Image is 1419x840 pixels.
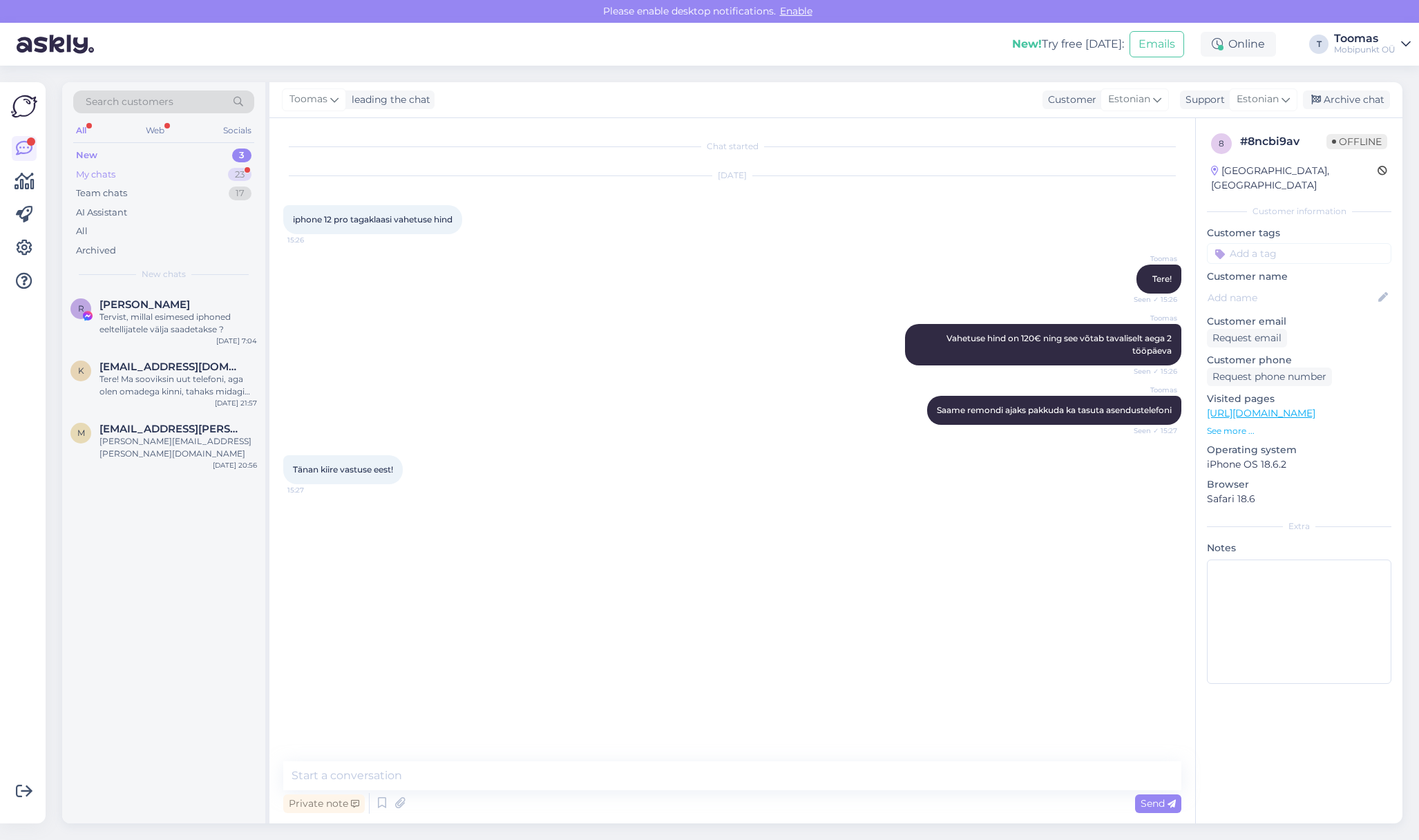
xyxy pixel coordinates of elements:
[99,311,257,336] div: Tervist, millal esimesed iphoned eeltellijatele välja saadetakse ?
[142,268,186,280] span: New chats
[1125,313,1177,323] span: Toomas
[76,168,115,182] div: My chats
[1240,133,1326,150] div: # 8ncbi9av
[216,336,257,346] div: [DATE] 7:04
[76,225,88,238] div: All
[1207,492,1391,506] p: Safari 18.6
[229,187,251,200] div: 17
[1207,269,1391,284] p: Customer name
[1130,31,1184,57] button: Emails
[283,169,1181,182] div: [DATE]
[1207,353,1391,367] p: Customer phone
[232,149,251,162] div: 3
[1207,541,1391,555] p: Notes
[99,435,257,460] div: [PERSON_NAME][EMAIL_ADDRESS][PERSON_NAME][DOMAIN_NAME]
[1207,243,1391,264] input: Add a tag
[1237,92,1279,107] span: Estonian
[293,464,393,475] span: Tänan kiire vastuse eest!
[289,92,327,107] span: Toomas
[73,122,89,140] div: All
[99,361,243,373] span: kunozifier@gmail.com
[76,187,127,200] div: Team chats
[76,206,127,220] div: AI Assistant
[1207,443,1391,457] p: Operating system
[99,423,243,435] span: monika.aedma@gmail.com
[1125,385,1177,395] span: Toomas
[11,93,37,120] img: Askly Logo
[946,333,1174,356] span: Vahetuse hind on 120€ ning see võtab tavaliselt aega 2 tööpäeva
[287,235,339,245] span: 15:26
[1125,426,1177,436] span: Seen ✓ 15:27
[1141,797,1176,810] span: Send
[1207,457,1391,472] p: iPhone OS 18.6.2
[1125,366,1177,376] span: Seen ✓ 15:26
[215,398,257,408] div: [DATE] 21:57
[1207,314,1391,329] p: Customer email
[213,460,257,470] div: [DATE] 20:56
[1334,33,1396,44] div: Toomas
[86,95,173,109] span: Search customers
[1201,32,1276,57] div: Online
[143,122,167,140] div: Web
[99,373,257,398] div: Tere! Ma sooviksin uut telefoni, aga olen omadega kinni, tahaks midagi mis on kõrgem kui 60hz ekr...
[78,303,84,314] span: R
[228,168,251,182] div: 23
[1207,425,1391,437] p: See more ...
[287,485,339,495] span: 15:27
[1309,35,1328,54] div: T
[1207,520,1391,533] div: Extra
[293,214,453,225] span: iphone 12 pro tagaklaasi vahetuse hind
[1326,134,1387,149] span: Offline
[1125,294,1177,305] span: Seen ✓ 15:26
[1207,329,1287,347] div: Request email
[1334,44,1396,55] div: Mobipunkt OÜ
[1108,92,1150,107] span: Estonian
[1208,290,1375,305] input: Add name
[1180,93,1225,107] div: Support
[1207,392,1391,406] p: Visited pages
[937,405,1172,415] span: Saame remondi ajaks pakkuda ka tasuta asendustelefoni
[1012,37,1042,50] b: New!
[1207,226,1391,240] p: Customer tags
[1125,254,1177,264] span: Toomas
[1211,164,1378,193] div: [GEOGRAPHIC_DATA], [GEOGRAPHIC_DATA]
[99,298,190,311] span: Reiko Reinau
[1012,36,1124,52] div: Try free [DATE]:
[1207,477,1391,492] p: Browser
[1207,367,1332,386] div: Request phone number
[283,794,365,813] div: Private note
[346,93,430,107] div: leading the chat
[76,244,116,258] div: Archived
[776,5,817,17] span: Enable
[1207,407,1315,419] a: [URL][DOMAIN_NAME]
[1334,33,1411,55] a: ToomasMobipunkt OÜ
[1042,93,1096,107] div: Customer
[1207,205,1391,218] div: Customer information
[76,149,97,162] div: New
[283,140,1181,153] div: Chat started
[77,428,85,438] span: m
[78,365,84,376] span: k
[1303,90,1390,109] div: Archive chat
[1219,138,1224,149] span: 8
[220,122,254,140] div: Socials
[1152,274,1172,284] span: Tere!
